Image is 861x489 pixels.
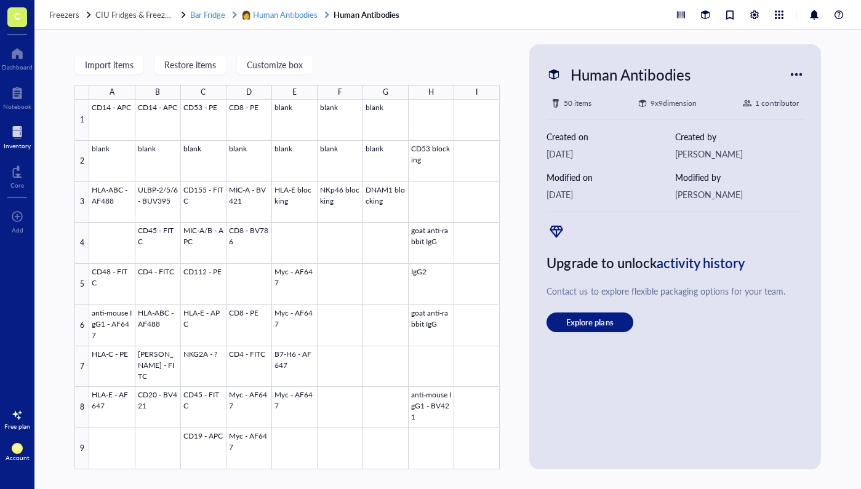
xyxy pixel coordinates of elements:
span: Customize box [247,60,303,70]
a: Dashboard [2,44,33,71]
div: [PERSON_NAME] [675,147,804,161]
div: 6 [74,305,89,346]
a: Freezers [49,9,93,20]
div: 9 x 9 dimension [651,97,697,109]
div: B [155,85,160,100]
div: E [292,85,297,100]
div: D [246,85,252,100]
a: Explore plans [547,312,803,332]
div: Modified by [675,170,804,184]
div: 9 [74,428,89,469]
a: Human Antibodies [334,9,401,20]
div: Human Antibodies [565,62,695,87]
div: G [383,85,388,100]
div: A [110,85,114,100]
div: 5 [74,264,89,305]
span: activity history [657,253,745,272]
div: Add [12,226,23,234]
a: CIU Fridges & Freezers [95,9,188,20]
div: Inventory [4,142,31,149]
div: 4 [74,223,89,264]
div: [DATE] [547,188,675,201]
div: 50 items [564,97,591,109]
span: Import items [85,60,134,70]
button: Restore items [154,55,226,74]
button: Explore plans [547,312,633,332]
div: Upgrade to unlock [547,251,803,274]
div: Account [6,454,30,461]
div: 7 [74,346,89,388]
span: C [14,8,21,23]
div: 2 [74,141,89,182]
div: Dashboard [2,63,33,71]
span: 👩 Human Antibodies [241,9,318,20]
div: Free plan [4,423,30,430]
div: Created on [547,130,675,143]
div: C [201,85,206,100]
div: Notebook [3,103,31,110]
span: Bar Fridge [190,9,225,20]
div: 1 [74,100,89,141]
div: 1 contributor [755,97,798,109]
a: Inventory [4,122,31,149]
div: [PERSON_NAME] [675,188,804,201]
a: Notebook [3,83,31,110]
span: Explore plans [566,317,613,328]
button: Import items [74,55,144,74]
div: [DATE] [547,147,675,161]
a: Core [10,162,24,189]
div: Contact us to explore flexible packaging options for your team. [547,284,803,298]
div: Core [10,181,24,189]
div: 3 [74,182,89,223]
a: Bar Fridge👩 Human Antibodies [190,9,331,20]
span: BF [14,445,20,451]
span: CIU Fridges & Freezers [95,9,176,20]
div: H [428,85,434,100]
span: Restore items [164,60,216,70]
div: Created by [675,130,804,143]
button: Customize box [236,55,313,74]
div: 8 [74,387,89,428]
div: F [338,85,342,100]
span: Freezers [49,9,79,20]
div: I [476,85,478,100]
div: Modified on [547,170,675,184]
